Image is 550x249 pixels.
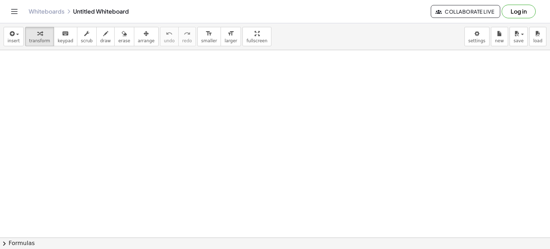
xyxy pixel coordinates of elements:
[225,38,237,43] span: larger
[182,38,192,43] span: redo
[206,29,212,38] i: format_size
[513,38,524,43] span: save
[529,27,546,46] button: load
[510,27,528,46] button: save
[246,38,267,43] span: fullscreen
[25,27,54,46] button: transform
[533,38,542,43] span: load
[100,38,111,43] span: draw
[9,6,20,17] button: Toggle navigation
[96,27,115,46] button: draw
[4,27,24,46] button: insert
[227,29,234,38] i: format_size
[178,27,196,46] button: redoredo
[197,27,221,46] button: format_sizesmaller
[468,38,486,43] span: settings
[502,5,536,18] button: Log in
[431,5,500,18] button: Collaborate Live
[29,8,64,15] a: Whiteboards
[437,8,494,15] span: Collaborate Live
[160,27,179,46] button: undoundo
[464,27,489,46] button: settings
[118,38,130,43] span: erase
[201,38,217,43] span: smaller
[166,29,173,38] i: undo
[495,38,504,43] span: new
[8,38,20,43] span: insert
[221,27,241,46] button: format_sizelarger
[114,27,134,46] button: erase
[29,38,50,43] span: transform
[242,27,271,46] button: fullscreen
[184,29,190,38] i: redo
[62,29,69,38] i: keyboard
[81,38,93,43] span: scrub
[491,27,508,46] button: new
[58,38,73,43] span: keypad
[164,38,175,43] span: undo
[134,27,159,46] button: arrange
[138,38,155,43] span: arrange
[77,27,97,46] button: scrub
[54,27,77,46] button: keyboardkeypad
